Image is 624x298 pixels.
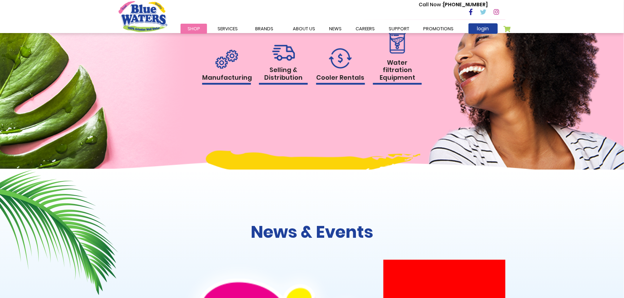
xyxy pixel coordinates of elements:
a: Selling & Distribution [259,45,308,85]
img: rental [329,48,352,69]
a: support [382,24,416,34]
img: rental [272,45,295,61]
a: login [469,23,498,34]
img: rental [215,49,238,69]
a: store logo [119,1,167,32]
span: Brands [255,25,273,32]
h1: Manufacturing [202,74,251,85]
a: Promotions [416,24,461,34]
h1: Water filtration Equipment [373,59,422,85]
a: Cooler Rentals [316,48,365,85]
h1: Selling & Distribution [259,66,308,85]
span: Call Now : [419,1,443,8]
a: Manufacturing [202,49,251,85]
a: Water filtration Equipment [373,31,422,85]
h2: News & Events [119,222,505,242]
span: Shop [188,25,200,32]
h1: Cooler Rentals [316,74,365,85]
a: News [322,24,349,34]
span: Services [218,25,238,32]
a: about us [286,24,322,34]
img: rental [387,31,408,54]
p: [PHONE_NUMBER] [419,1,488,8]
a: careers [349,24,382,34]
